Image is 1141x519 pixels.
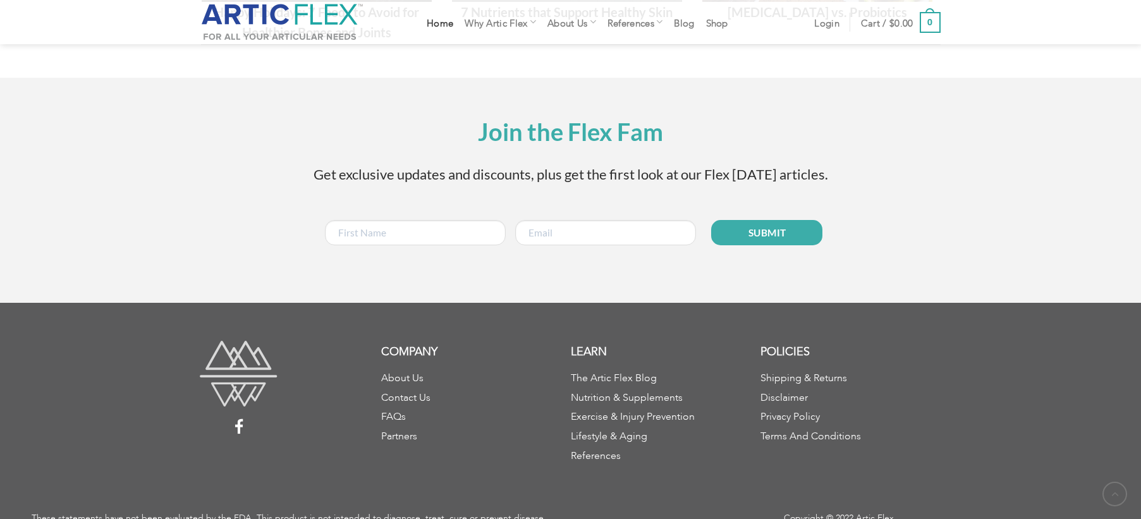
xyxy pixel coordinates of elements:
[814,17,839,27] span: Login
[571,451,621,456] a: References
[760,432,861,437] a: Terms And Conditions
[381,412,406,417] a: FAQs
[760,412,820,417] a: Privacy Policy
[381,393,430,398] a: Contact Us
[200,341,278,406] img: footer-logo.png
[760,341,950,359] h3: Policies
[760,393,808,398] a: Disclaimer
[571,341,760,359] h3: Learn
[427,11,453,34] a: Home
[381,341,571,359] h3: Company
[571,412,695,417] a: Exercise & Injury Prevention
[201,3,363,41] img: Artic Flex
[515,220,696,245] input: Email
[706,11,728,34] a: Shop
[1102,482,1127,506] a: Go to top
[674,11,694,34] a: Blog
[381,374,424,379] a: About Us
[465,9,536,34] a: Why Artic Flex
[571,432,647,437] a: Lifestyle & Aging
[325,220,506,245] input: First Name
[889,20,913,25] bdi: 0.00
[861,17,913,27] span: Cart /
[201,113,941,151] h3: Join the Flex Fam
[571,374,657,379] a: The Artic Flex Blog
[547,9,596,34] a: About Us
[711,220,822,245] input: Submit
[607,9,663,34] a: References
[381,432,417,437] a: Partners
[889,20,894,25] span: $
[760,374,847,379] a: Shipping & Returns
[235,418,243,434] img: facebook.png
[814,11,839,34] a: Login
[861,3,941,42] a: Cart / $0.00 0
[571,393,683,398] a: Nutrition & Supplements
[920,12,941,33] strong: 0
[201,163,941,185] p: Get exclusive updates and discounts, plus get the first look at our Flex [DATE] articles.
